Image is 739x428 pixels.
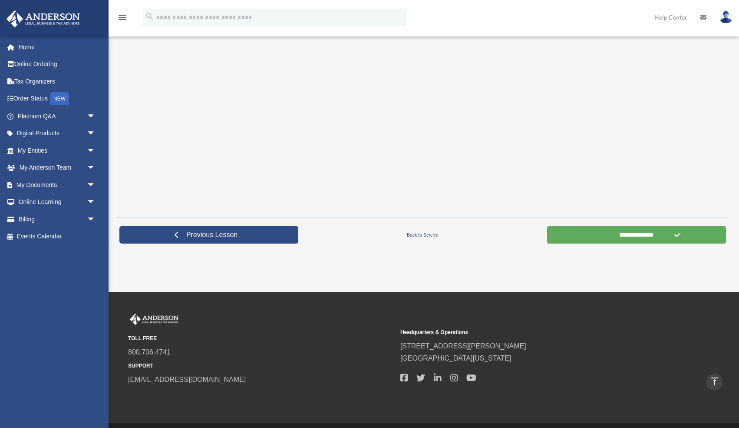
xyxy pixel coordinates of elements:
[87,125,104,143] span: arrow_drop_down
[87,176,104,194] span: arrow_drop_down
[117,12,128,23] i: menu
[400,328,666,337] small: Headquarters & Operations
[400,342,526,350] a: [STREET_ADDRESS][PERSON_NAME]
[119,226,298,244] a: Previous Lesson
[719,11,732,23] img: User Pic
[87,159,104,177] span: arrow_drop_down
[706,373,724,391] a: vertical_align_top
[128,314,180,325] img: Anderson Advisors Platinum Portal
[128,348,171,356] a: 800.706.4741
[6,159,109,177] a: My Anderson Teamarrow_drop_down
[6,176,109,194] a: My Documentsarrow_drop_down
[300,231,545,239] a: Back to Service
[117,15,128,23] a: menu
[400,354,511,362] a: [GEOGRAPHIC_DATA][US_STATE]
[6,107,109,125] a: Platinum Q&Aarrow_drop_down
[6,228,109,245] a: Events Calendar
[128,361,394,371] small: SUPPORT
[128,334,394,343] small: TOLL FREE
[6,211,109,228] a: Billingarrow_drop_down
[6,38,109,56] a: Home
[145,12,155,21] i: search
[6,194,109,211] a: Online Learningarrow_drop_down
[709,376,720,387] i: vertical_align_top
[87,107,104,125] span: arrow_drop_down
[6,142,109,159] a: My Entitiesarrow_drop_down
[6,90,109,108] a: Order StatusNEW
[87,211,104,228] span: arrow_drop_down
[6,125,109,142] a: Digital Productsarrow_drop_down
[50,92,69,105] div: NEW
[6,56,109,73] a: Online Ordering
[87,142,104,160] span: arrow_drop_down
[6,73,109,90] a: Tax Organizers
[128,376,246,383] a: [EMAIL_ADDRESS][DOMAIN_NAME]
[179,231,244,239] span: Previous Lesson
[87,194,104,211] span: arrow_drop_down
[4,10,82,27] img: Anderson Advisors Platinum Portal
